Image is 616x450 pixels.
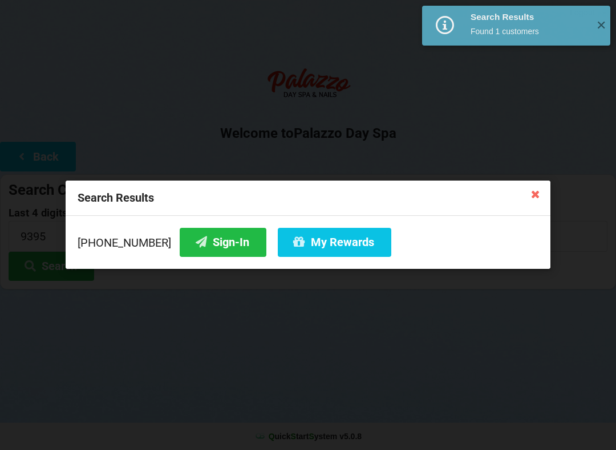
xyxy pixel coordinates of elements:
div: Search Results [471,11,587,23]
button: Sign-In [180,228,266,257]
div: Found 1 customers [471,26,587,37]
button: My Rewards [278,228,391,257]
div: [PHONE_NUMBER] [78,228,538,257]
div: Search Results [66,181,550,216]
